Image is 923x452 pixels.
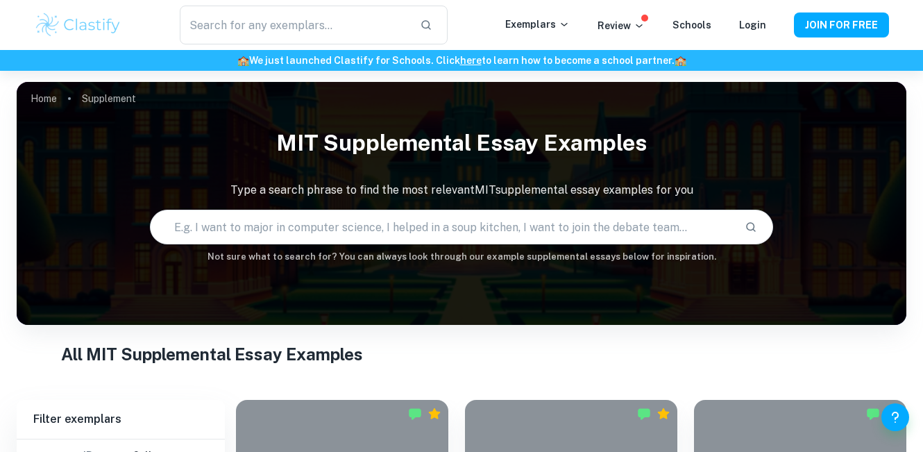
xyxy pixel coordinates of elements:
a: here [460,55,482,66]
p: Exemplars [505,17,570,32]
h6: Not sure what to search for? You can always look through our example supplemental essays below fo... [17,250,906,264]
input: E.g. I want to major in computer science, I helped in a soup kitchen, I want to join the debate t... [151,208,733,246]
input: Search for any exemplars... [180,6,409,44]
p: Supplement [82,91,136,106]
div: Premium [427,407,441,421]
button: Help and Feedback [881,403,909,431]
a: Login [739,19,766,31]
p: Type a search phrase to find the most relevant MIT supplemental essay examples for you [17,182,906,199]
h6: We just launched Clastify for Schools. Click to learn how to become a school partner. [3,53,920,68]
h6: Filter exemplars [17,400,225,439]
a: Home [31,89,57,108]
h1: MIT Supplemental Essay Examples [17,121,906,165]
h1: All MIT Supplemental Essay Examples [61,342,862,367]
img: Marked [408,407,422,421]
button: JOIN FOR FREE [794,12,889,37]
p: Review [598,18,645,33]
img: Marked [637,407,651,421]
span: 🏫 [675,55,686,66]
button: Search [739,215,763,239]
img: Clastify logo [34,11,122,39]
img: Marked [866,407,880,421]
div: Premium [657,407,670,421]
a: Schools [672,19,711,31]
span: 🏫 [237,55,249,66]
